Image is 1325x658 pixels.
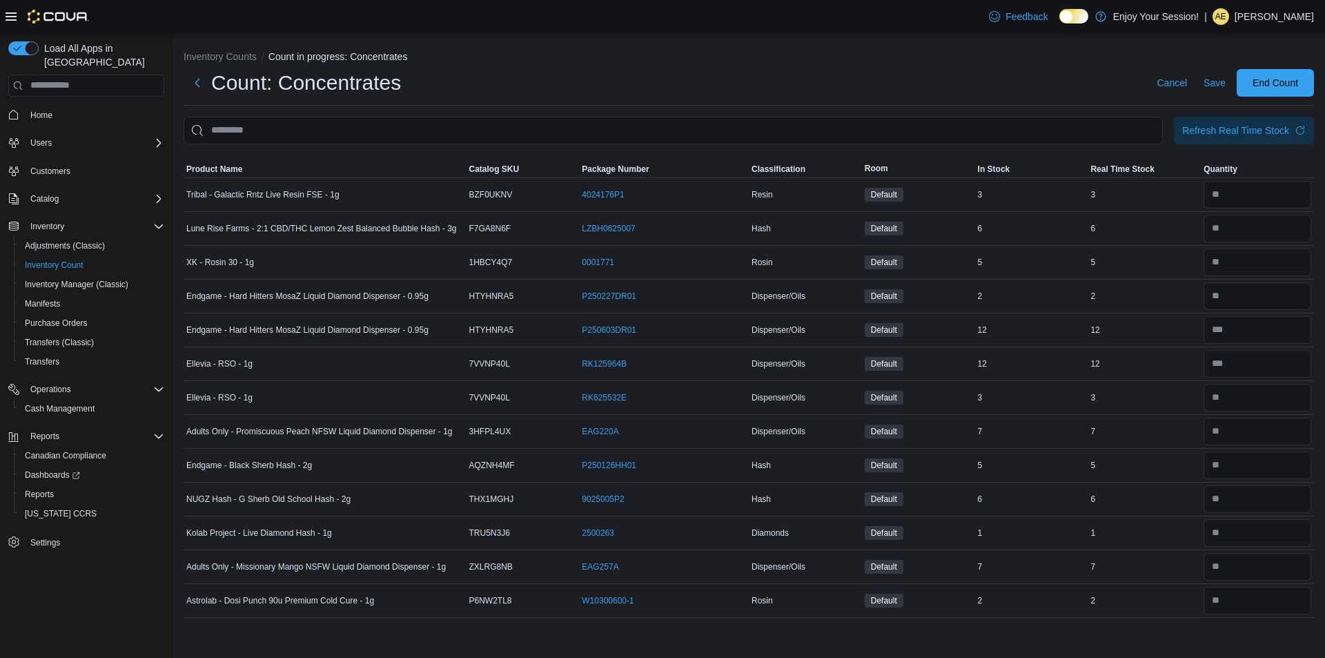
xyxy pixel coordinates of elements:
[25,403,95,414] span: Cash Management
[19,467,86,483] a: Dashboards
[865,458,903,472] span: Default
[865,357,903,371] span: Default
[19,354,164,370] span: Transfers
[469,291,514,302] span: HTYHNRA5
[1088,559,1201,575] div: 7
[469,528,510,539] span: TRU5N3J6
[871,290,897,302] span: Default
[14,275,170,294] button: Inventory Manager (Classic)
[19,400,164,417] span: Cash Management
[579,161,749,177] button: Package Number
[582,494,624,505] a: 9025005P2
[975,559,1088,575] div: 7
[1113,8,1199,25] p: Enjoy Your Session!
[1088,491,1201,507] div: 6
[871,527,897,539] span: Default
[25,135,164,151] span: Users
[871,459,897,472] span: Default
[1088,389,1201,406] div: 3
[14,446,170,465] button: Canadian Compliance
[25,163,76,180] a: Customers
[871,222,897,235] span: Default
[186,223,457,234] span: Lune Rise Farms - 2:1 CBD/THC Lemon Zest Balanced Bubble Hash - 3g
[983,3,1053,30] a: Feedback
[1088,356,1201,372] div: 12
[1088,423,1201,440] div: 7
[582,325,636,336] a: P250603DR01
[25,135,57,151] button: Users
[1088,592,1201,609] div: 2
[752,595,773,606] span: Rosin
[1213,8,1229,25] div: Alana Edgington
[752,528,789,539] span: Diamonds
[25,470,80,481] span: Dashboards
[1059,9,1088,23] input: Dark Mode
[186,426,453,437] span: Adults Only - Promiscuous Peach NFSW Liquid Diamond Dispenser - 1g
[865,163,888,174] span: Room
[25,381,164,398] span: Operations
[1088,186,1201,203] div: 3
[186,561,446,572] span: Adults Only - Missionary Mango NSFW Liquid Diamond Dispenser - 1g
[14,333,170,352] button: Transfers (Classic)
[865,289,903,303] span: Default
[469,189,513,200] span: BZF0UKNV
[1088,254,1201,271] div: 5
[752,257,773,268] span: Rosin
[25,298,60,309] span: Manifests
[582,561,618,572] a: EAG257A
[975,220,1088,237] div: 6
[19,354,65,370] a: Transfers
[975,423,1088,440] div: 7
[186,189,340,200] span: Tribal - Galactic Rntz Live Resin FSE - 1g
[1204,164,1237,175] span: Quantity
[582,164,649,175] span: Package Number
[752,426,805,437] span: Dispenser/Oils
[25,428,65,445] button: Reports
[25,107,58,124] a: Home
[1088,322,1201,338] div: 12
[186,528,332,539] span: Kolab Project - Live Diamond Hash - 1g
[1088,288,1201,304] div: 2
[3,133,170,153] button: Users
[30,384,71,395] span: Operations
[752,561,805,572] span: Dispenser/Oils
[186,257,254,268] span: XK - Rosin 30 - 1g
[871,324,897,336] span: Default
[865,594,903,608] span: Default
[1005,10,1048,23] span: Feedback
[25,218,70,235] button: Inventory
[19,238,164,254] span: Adjustments (Classic)
[582,595,634,606] a: W10300600-1
[467,161,580,177] button: Catalog SKU
[582,392,627,403] a: RK625532E
[469,595,512,606] span: P6NW2TL8
[14,313,170,333] button: Purchase Orders
[871,391,897,404] span: Default
[975,161,1088,177] button: In Stock
[582,257,614,268] a: 0001771
[14,236,170,255] button: Adjustments (Classic)
[3,427,170,446] button: Reports
[582,223,635,234] a: LZBH0625007
[975,356,1088,372] div: 12
[30,221,64,232] span: Inventory
[3,161,170,181] button: Customers
[3,189,170,209] button: Catalog
[1088,161,1201,177] button: Real Time Stock
[30,193,59,204] span: Catalog
[19,276,164,293] span: Inventory Manager (Classic)
[14,504,170,523] button: [US_STATE] CCRS
[469,164,520,175] span: Catalog SKU
[25,240,105,251] span: Adjustments (Classic)
[14,352,170,371] button: Transfers
[186,392,253,403] span: Ellevia - RSO - 1g
[865,492,903,506] span: Default
[211,69,401,97] h1: Count: Concentrates
[25,428,164,445] span: Reports
[25,450,106,461] span: Canadian Compliance
[1215,8,1226,25] span: AE
[978,164,1010,175] span: In Stock
[19,447,164,464] span: Canadian Compliance
[865,560,903,574] span: Default
[749,161,862,177] button: Classification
